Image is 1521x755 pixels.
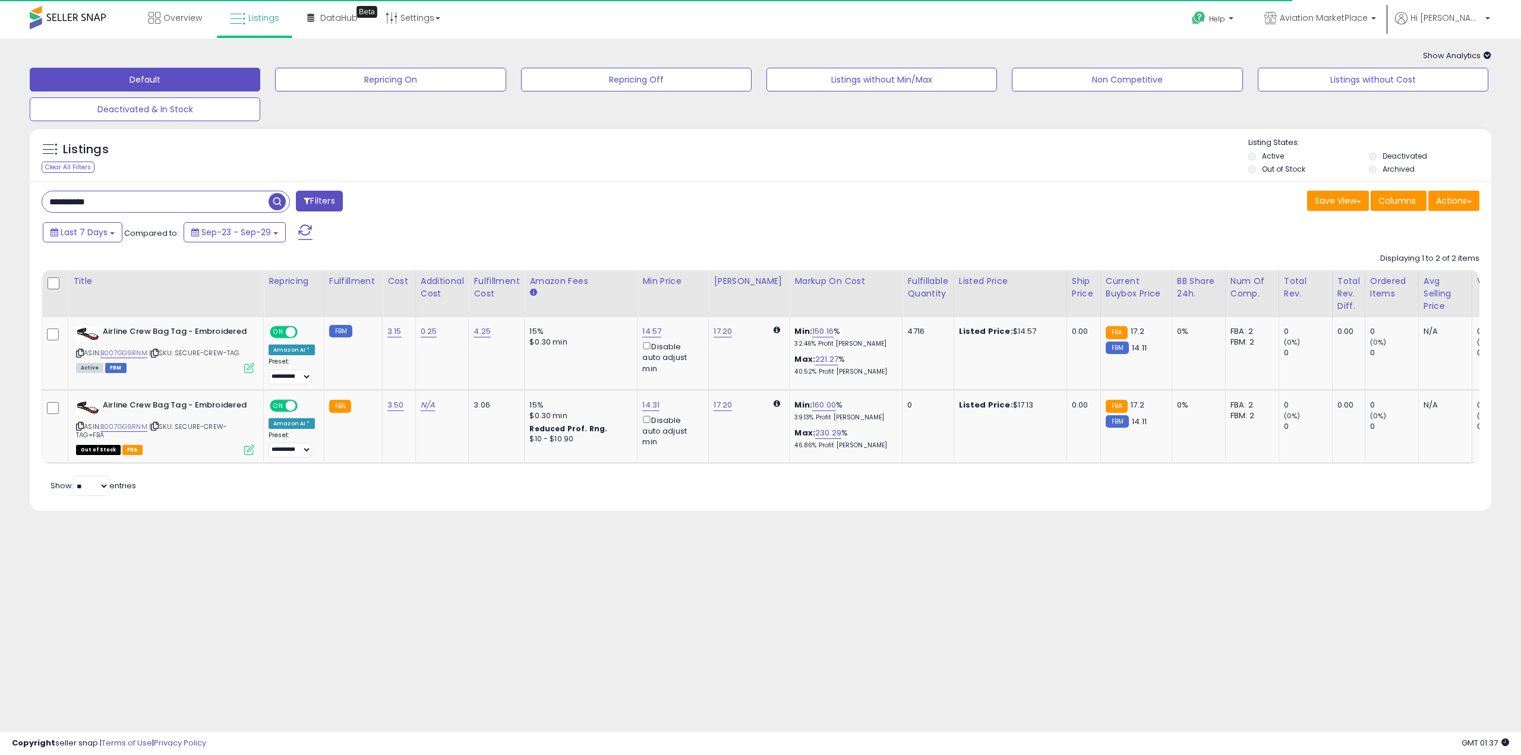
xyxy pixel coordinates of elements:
button: Repricing On [275,68,506,91]
a: 4.25 [474,326,491,337]
div: Repricing [269,275,319,288]
div: Ordered Items [1370,275,1413,300]
div: Total Rev. [1284,275,1327,300]
div: % [794,400,893,422]
small: (0%) [1284,337,1301,347]
a: B007GG9RNM [100,422,147,432]
div: Preset: [269,431,315,458]
div: Clear All Filters [42,162,94,173]
span: 17.2 [1131,326,1144,337]
span: Last 7 Days [61,226,108,238]
button: Listings without Cost [1258,68,1488,91]
a: 3.50 [387,399,404,411]
div: Disable auto adjust min [642,413,699,448]
div: 0 [907,400,944,410]
a: 14.31 [642,399,659,411]
span: Overview [163,12,202,24]
div: Min Price [642,275,703,288]
span: DataHub [320,12,358,24]
b: Max: [794,427,815,438]
div: $0.30 min [529,337,628,348]
div: 15% [529,400,628,410]
div: Amazon AI * [269,418,315,429]
div: Total Rev. Diff. [1337,275,1360,312]
div: 0 [1370,421,1418,432]
span: OFF [296,327,315,337]
small: FBA [329,400,351,413]
div: 0.00 [1337,326,1356,337]
div: [PERSON_NAME] [714,275,784,288]
small: FBA [1106,400,1128,413]
a: 3.15 [387,326,402,337]
div: 0 [1370,400,1418,410]
div: Displaying 1 to 2 of 2 items [1380,253,1479,264]
div: Fulfillment Cost [474,275,519,300]
button: Default [30,68,260,91]
div: Amazon Fees [529,275,632,288]
div: 4716 [907,326,944,337]
h5: Listings [63,141,109,158]
span: ON [271,327,286,337]
div: Title [73,275,258,288]
a: 14.57 [642,326,661,337]
a: Help [1182,2,1245,39]
div: N/A [1424,400,1463,410]
div: Fulfillment [329,275,377,288]
span: FBA [122,445,143,455]
span: Aviation MarketPlace [1280,12,1368,24]
div: Avg Selling Price [1424,275,1467,312]
div: $17.13 [959,400,1058,410]
div: 0% [1177,326,1216,337]
button: Actions [1428,191,1479,211]
div: 0.00 [1072,400,1091,410]
div: FBA: 2 [1230,326,1270,337]
p: 39.13% Profit [PERSON_NAME] [794,413,893,422]
p: 32.46% Profit [PERSON_NAME] [794,340,893,348]
div: Current Buybox Price [1106,275,1167,300]
span: Show: entries [51,480,136,491]
div: Tooltip anchor [356,6,377,18]
b: Listed Price: [959,399,1013,410]
div: 0 [1370,326,1418,337]
small: FBM [1106,342,1129,354]
div: % [794,354,893,376]
b: Min: [794,326,812,337]
label: Archived [1383,164,1415,174]
b: Min: [794,399,812,410]
div: 0 [1284,348,1332,358]
p: Listing States: [1248,137,1491,149]
div: Markup on Cost [794,275,897,288]
a: 160.00 [812,399,836,411]
div: Ship Price [1072,275,1096,300]
div: 0% [1177,400,1216,410]
button: Filters [296,191,342,211]
a: Hi [PERSON_NAME] [1395,12,1490,39]
span: FBM [105,363,127,373]
span: All listings that are currently out of stock and unavailable for purchase on Amazon [76,445,121,455]
small: (0%) [1477,337,1494,347]
div: Fulfillable Quantity [907,275,948,300]
div: N/A [1424,326,1463,337]
a: 230.29 [815,427,841,439]
small: Amazon Fees. [529,288,537,298]
label: Out of Stock [1262,164,1305,174]
button: Listings without Min/Max [766,68,997,91]
span: Sep-23 - Sep-29 [201,226,271,238]
span: OFF [296,400,315,410]
div: 0 [1284,400,1332,410]
p: 46.86% Profit [PERSON_NAME] [794,441,893,450]
small: (0%) [1477,411,1494,421]
div: 0 [1284,326,1332,337]
span: | SKU: SECURE-CREW-TAG [149,348,239,358]
div: % [794,326,893,348]
small: (0%) [1370,337,1387,347]
div: FBM: 2 [1230,337,1270,348]
span: Columns [1378,195,1416,207]
div: FBA: 2 [1230,400,1270,410]
span: 17.2 [1131,399,1144,410]
img: 41EhyPgGeuL._SL40_.jpg [76,400,100,415]
b: Reduced Prof. Rng. [529,424,607,434]
button: Repricing Off [521,68,752,91]
div: Listed Price [959,275,1062,288]
div: $10 - $10.90 [529,434,628,444]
